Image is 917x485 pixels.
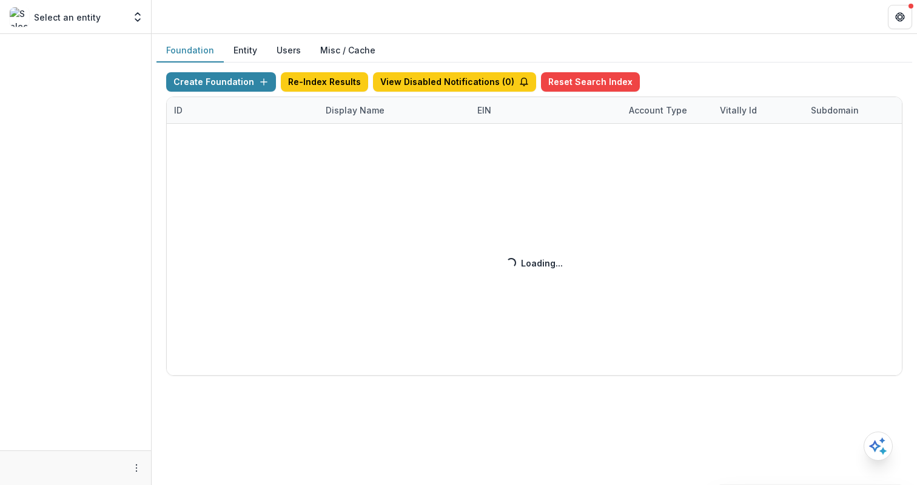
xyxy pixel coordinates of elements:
[10,7,29,27] img: Select an entity
[864,432,893,461] button: Open AI Assistant
[888,5,912,29] button: Get Help
[311,39,385,63] button: Misc / Cache
[267,39,311,63] button: Users
[129,5,146,29] button: Open entity switcher
[129,461,144,475] button: More
[156,39,224,63] button: Foundation
[224,39,267,63] button: Entity
[34,11,101,24] p: Select an entity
